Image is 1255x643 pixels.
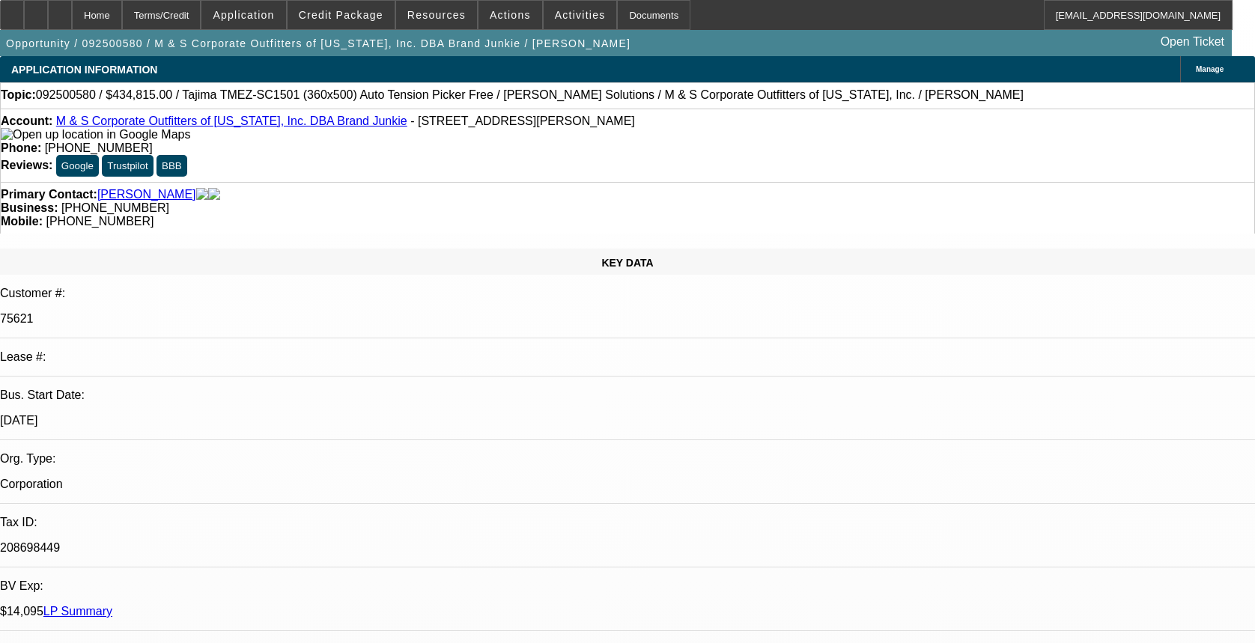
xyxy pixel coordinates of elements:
[410,115,635,127] span: - [STREET_ADDRESS][PERSON_NAME]
[288,1,395,29] button: Credit Package
[11,64,157,76] span: APPLICATION INFORMATION
[1,188,97,201] strong: Primary Contact:
[97,188,196,201] a: [PERSON_NAME]
[1,141,41,154] strong: Phone:
[157,155,187,177] button: BBB
[213,9,274,21] span: Application
[407,9,466,21] span: Resources
[102,155,153,177] button: Trustpilot
[555,9,606,21] span: Activities
[1,201,58,214] strong: Business:
[1,88,36,102] strong: Topic:
[1196,65,1224,73] span: Manage
[45,141,153,154] span: [PHONE_NUMBER]
[490,9,531,21] span: Actions
[1155,29,1230,55] a: Open Ticket
[1,128,190,141] img: Open up location in Google Maps
[396,1,477,29] button: Resources
[544,1,617,29] button: Activities
[43,605,112,618] a: LP Summary
[601,257,653,269] span: KEY DATA
[1,159,52,171] strong: Reviews:
[1,115,52,127] strong: Account:
[208,188,220,201] img: linkedin-icon.png
[478,1,542,29] button: Actions
[46,215,154,228] span: [PHONE_NUMBER]
[201,1,285,29] button: Application
[36,88,1024,102] span: 092500580 / $434,815.00 / Tajima TMEZ-SC1501 (360x500) Auto Tension Picker Free / [PERSON_NAME] S...
[1,128,190,141] a: View Google Maps
[1,215,43,228] strong: Mobile:
[56,155,99,177] button: Google
[299,9,383,21] span: Credit Package
[61,201,169,214] span: [PHONE_NUMBER]
[196,188,208,201] img: facebook-icon.png
[56,115,407,127] a: M & S Corporate Outfitters of [US_STATE], Inc. DBA Brand Junkie
[6,37,630,49] span: Opportunity / 092500580 / M & S Corporate Outfitters of [US_STATE], Inc. DBA Brand Junkie / [PERS...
